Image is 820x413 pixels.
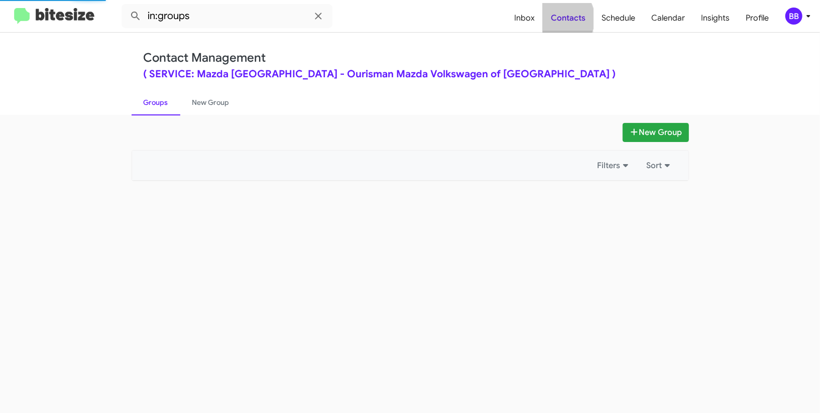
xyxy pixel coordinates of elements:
button: Sort [641,157,678,175]
button: Filters [592,157,637,175]
a: Contact Management [144,50,266,65]
a: Inbox [506,4,543,33]
div: ( SERVICE: Mazda [GEOGRAPHIC_DATA] - Ourisman Mazda Volkswagen of [GEOGRAPHIC_DATA] ) [144,69,677,79]
a: Insights [693,4,738,33]
a: New Group [180,89,242,115]
a: Calendar [643,4,693,33]
button: New Group [623,123,689,142]
div: BB [785,8,802,25]
a: Schedule [594,4,643,33]
input: Search [122,4,332,28]
button: BB [777,8,809,25]
a: Contacts [543,4,594,33]
a: Groups [132,89,180,115]
a: Profile [738,4,777,33]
